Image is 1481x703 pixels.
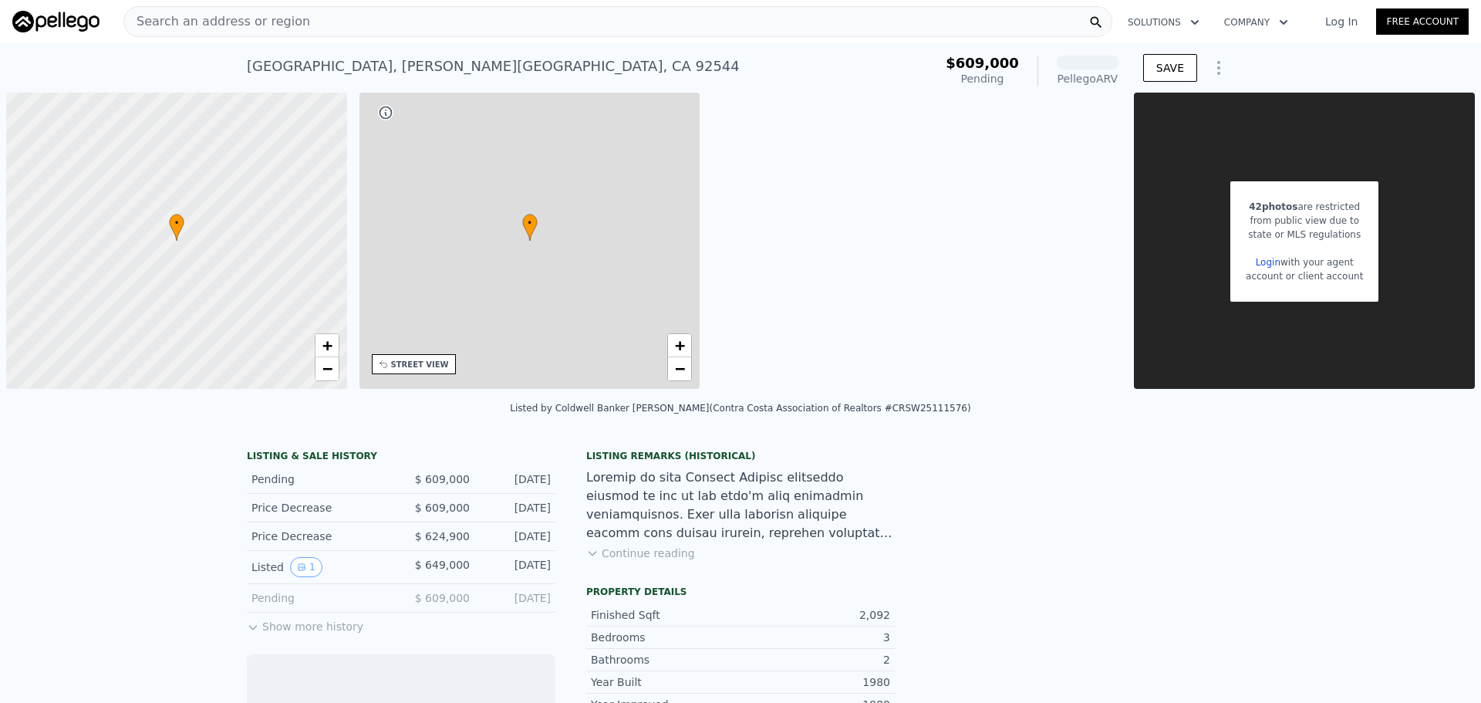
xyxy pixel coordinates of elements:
button: Show more history [247,613,363,634]
div: Bathrooms [591,652,740,668]
div: are restricted [1246,200,1363,214]
div: 2,092 [740,607,890,623]
div: Year Built [591,674,740,690]
div: Finished Sqft [591,607,740,623]
div: • [169,214,184,241]
a: Log In [1307,14,1376,29]
div: • [522,214,538,241]
span: $609,000 [946,55,1019,71]
div: from public view due to [1246,214,1363,228]
div: Loremip do sita Consect Adipisc elitseddo eiusmod te inc ut lab etdo'm aliq enimadmin veniamquisn... [586,468,895,542]
div: Price Decrease [251,529,389,544]
div: Pending [251,590,389,606]
span: $ 609,000 [415,473,470,485]
div: [DATE] [482,590,551,606]
div: Bedrooms [591,630,740,645]
span: + [675,336,685,355]
div: [DATE] [482,557,551,577]
span: $ 609,000 [415,502,470,514]
span: − [322,359,332,378]
span: • [169,216,184,230]
div: 3 [740,630,890,645]
span: + [322,336,332,355]
div: account or client account [1246,269,1363,283]
a: Zoom out [315,357,339,380]
span: $ 624,900 [415,530,470,542]
span: − [675,359,685,378]
div: Listed [251,557,389,577]
a: Free Account [1376,8,1469,35]
div: [DATE] [482,471,551,487]
div: [DATE] [482,529,551,544]
div: 1980 [740,674,890,690]
div: Price Decrease [251,500,389,515]
div: [DATE] [482,500,551,515]
span: Search an address or region [124,12,310,31]
div: Property details [586,586,895,598]
button: View historical data [290,557,322,577]
div: Listed by Coldwell Banker [PERSON_NAME] (Contra Costa Association of Realtors #CRSW25111576) [510,403,970,414]
button: Solutions [1115,8,1212,36]
div: Pending [946,71,1019,86]
a: Login [1256,257,1280,268]
span: $ 649,000 [415,559,470,571]
a: Zoom in [315,334,339,357]
div: STREET VIEW [391,359,449,370]
button: Show Options [1203,52,1234,83]
span: with your agent [1280,257,1354,268]
a: Zoom out [668,357,691,380]
div: Pellego ARV [1057,71,1118,86]
a: Zoom in [668,334,691,357]
span: • [522,216,538,230]
span: $ 609,000 [415,592,470,604]
div: [GEOGRAPHIC_DATA] , [PERSON_NAME][GEOGRAPHIC_DATA] , CA 92544 [247,56,740,77]
div: state or MLS regulations [1246,228,1363,242]
span: 42 photos [1249,201,1297,212]
div: 2 [740,652,890,668]
button: Company [1212,8,1301,36]
button: Continue reading [586,546,695,561]
div: Listing Remarks (Historical) [586,450,895,462]
button: SAVE [1143,54,1197,82]
div: LISTING & SALE HISTORY [247,450,555,465]
img: Pellego [12,11,100,32]
div: Pending [251,471,389,487]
